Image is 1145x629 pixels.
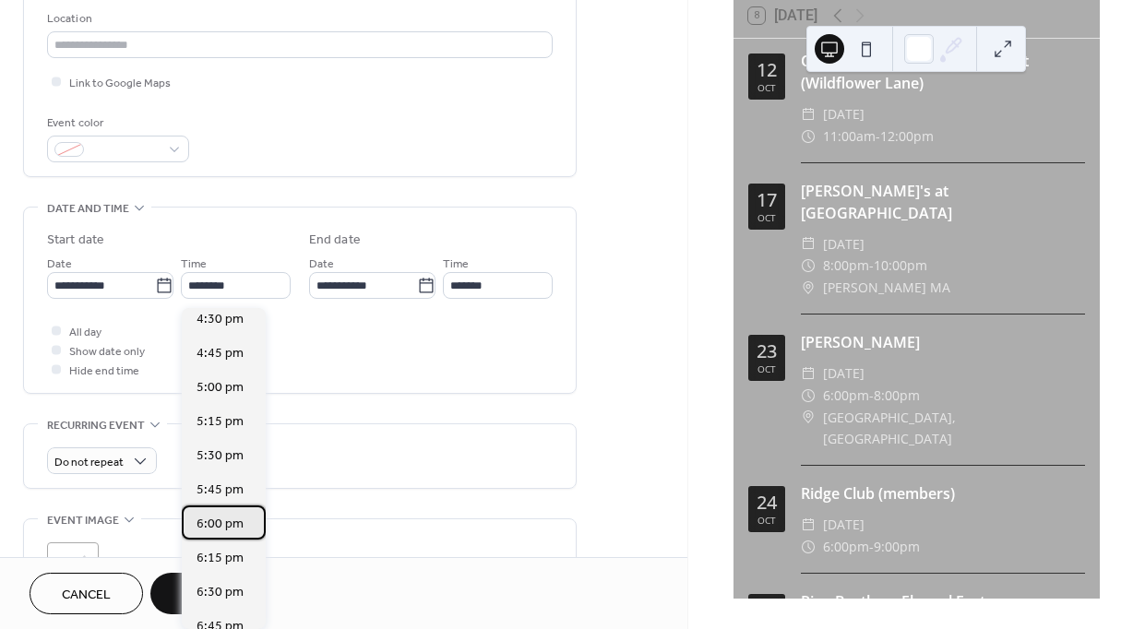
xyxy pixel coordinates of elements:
span: Date [47,255,72,274]
span: [GEOGRAPHIC_DATA], [GEOGRAPHIC_DATA] [823,407,1085,451]
span: 4:45 pm [197,344,244,363]
span: Link to Google Maps [69,74,171,93]
span: 5:30 pm [197,446,244,466]
div: ​ [801,407,816,429]
div: ​ [801,255,816,277]
div: ​ [801,514,816,536]
span: 11:00am [823,125,876,148]
span: [DATE] [823,103,865,125]
div: Ring Brothers Flannel Fest [801,590,1085,612]
button: Save [150,573,245,614]
span: 6:00 pm [197,515,244,534]
div: Oct [757,83,776,92]
div: Outermost Roots and Blues Fest (Wildflower Lane) [801,50,1085,94]
div: [PERSON_NAME] [801,331,1085,353]
span: 6:30 pm [197,583,244,602]
span: Cancel [62,586,111,605]
div: End date [309,231,361,250]
span: 6:00pm [823,536,869,558]
div: Oct [757,364,776,374]
span: Show date only [69,342,145,362]
div: ; [47,542,99,594]
span: Do not repeat [54,452,124,473]
div: Location [47,9,549,29]
span: All day [69,323,101,342]
span: [DATE] [823,233,865,255]
div: [PERSON_NAME]'s at [GEOGRAPHIC_DATA] [801,180,1085,224]
span: 6:00pm [823,385,869,407]
div: Ridge Club (members) [801,482,1085,504]
span: 5:15 pm [197,412,244,432]
div: ​ [801,385,816,407]
div: ​ [801,125,816,148]
span: Hide end time [69,362,139,381]
span: Time [443,255,469,274]
span: 6:15 pm [197,549,244,568]
span: 4:30 pm [197,310,244,329]
span: [DATE] [823,514,865,536]
span: Recurring event [47,416,145,435]
span: 8:00pm [874,385,920,407]
span: Date and time [47,199,129,219]
span: - [869,536,874,558]
span: - [869,385,874,407]
div: 24 [757,493,777,512]
span: [DATE] [823,362,865,385]
span: - [869,255,874,277]
div: ​ [801,277,816,299]
span: Event image [47,511,119,530]
button: Cancel [30,573,143,614]
span: 5:00 pm [197,378,244,398]
div: ​ [801,362,816,385]
span: Date [309,255,334,274]
span: - [876,125,880,148]
div: ​ [801,103,816,125]
div: Oct [757,213,776,222]
span: 5:45 pm [197,481,244,500]
div: ​ [801,233,816,255]
span: [PERSON_NAME] MA [823,277,950,299]
div: Oct [757,516,776,525]
div: Event color [47,113,185,133]
span: 8:00pm [823,255,869,277]
div: 12 [757,61,777,79]
span: 9:00pm [874,536,920,558]
div: 17 [757,191,777,209]
span: 12:00pm [880,125,934,148]
div: Start date [47,231,104,250]
span: Time [181,255,207,274]
div: ​ [801,536,816,558]
div: 23 [757,342,777,361]
span: 10:00pm [874,255,927,277]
